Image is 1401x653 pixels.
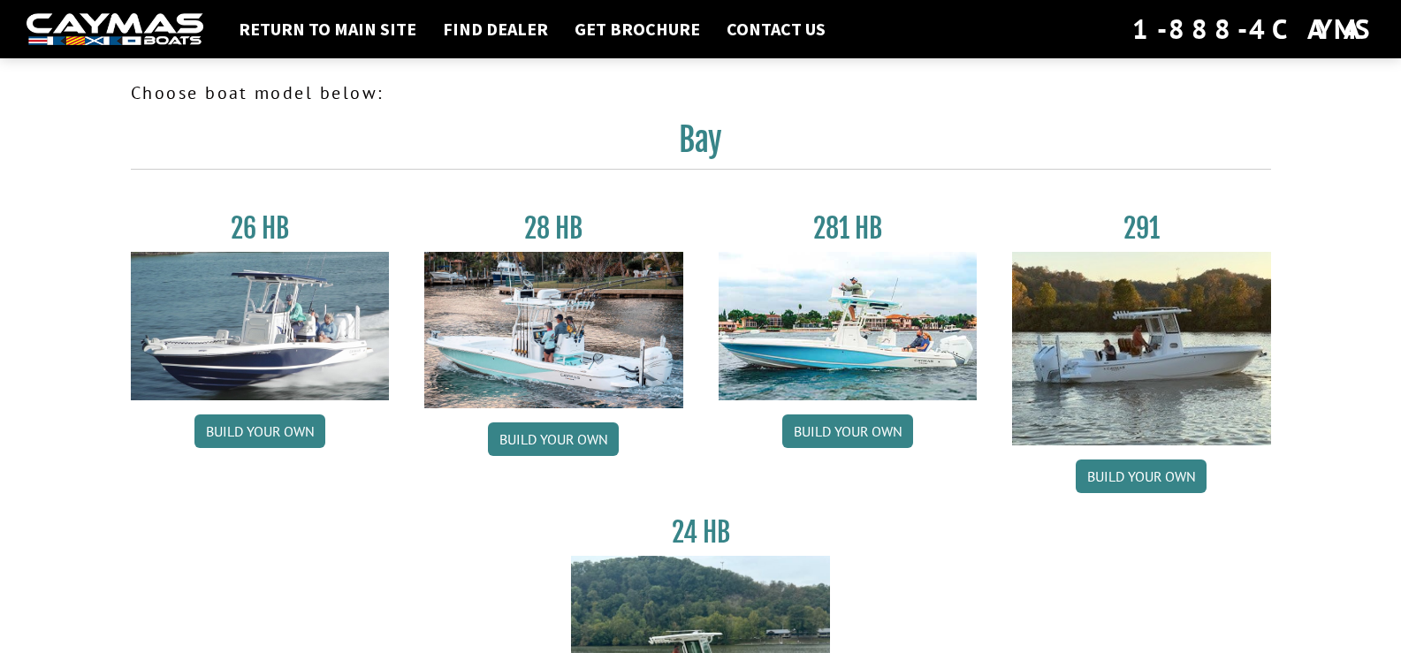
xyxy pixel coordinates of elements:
[434,18,557,41] a: Find Dealer
[131,80,1271,106] p: Choose boat model below:
[131,212,390,245] h3: 26 HB
[1012,252,1271,445] img: 291_Thumbnail.jpg
[27,13,203,46] img: white-logo-c9c8dbefe5ff5ceceb0f0178aa75bf4bb51f6bca0971e226c86eb53dfe498488.png
[566,18,709,41] a: Get Brochure
[719,212,978,245] h3: 281 HB
[1012,212,1271,245] h3: 291
[782,414,913,448] a: Build your own
[718,18,834,41] a: Contact Us
[571,516,830,549] h3: 24 HB
[1132,10,1374,49] div: 1-888-4CAYMAS
[424,252,683,408] img: 28_hb_thumbnail_for_caymas_connect.jpg
[131,120,1271,170] h2: Bay
[1076,459,1207,493] a: Build your own
[488,422,619,456] a: Build your own
[194,414,325,448] a: Build your own
[131,252,390,400] img: 26_new_photo_resized.jpg
[230,18,425,41] a: Return to main site
[424,212,683,245] h3: 28 HB
[719,252,978,400] img: 28-hb-twin.jpg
